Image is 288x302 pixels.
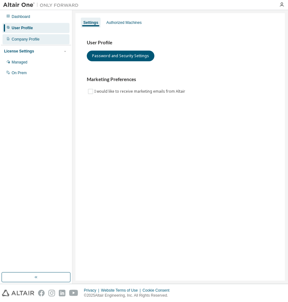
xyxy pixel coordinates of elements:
img: Altair One [3,2,82,8]
div: Dashboard [12,14,30,19]
img: facebook.svg [38,290,45,296]
img: youtube.svg [69,290,78,296]
div: On Prem [12,70,27,75]
img: linkedin.svg [59,290,65,296]
div: Company Profile [12,37,40,42]
div: Privacy [84,288,101,293]
button: Password and Security Settings [87,51,154,61]
div: Authorized Machines [106,20,141,25]
div: License Settings [4,49,34,54]
img: instagram.svg [48,290,55,296]
div: Settings [83,20,98,25]
div: User Profile [12,25,33,30]
div: Website Terms of Use [101,288,142,293]
h3: Marketing Preferences [87,76,274,83]
label: I would like to receive marketing emails from Altair [94,88,186,95]
p: © 2025 Altair Engineering, Inc. All Rights Reserved. [84,293,173,298]
img: altair_logo.svg [2,290,34,296]
div: Cookie Consent [142,288,173,293]
h3: User Profile [87,40,274,46]
div: Managed [12,60,27,65]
